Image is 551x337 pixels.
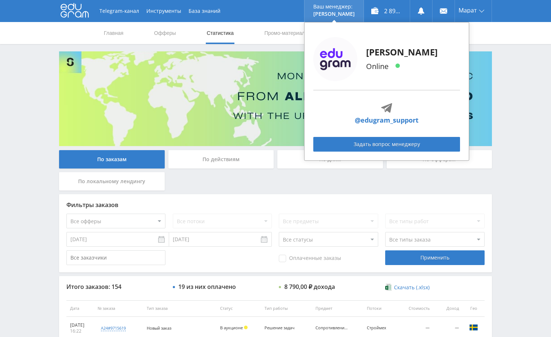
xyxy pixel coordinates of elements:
[70,328,90,334] div: 16:22
[315,326,349,330] div: Сопротивление материалов
[66,250,165,265] input: Все заказчики
[355,115,419,125] a: @edugram_support
[284,283,335,290] div: 8 790,00 ₽ дохода
[367,326,394,330] div: Строймех
[143,300,216,317] th: Тип заказа
[366,46,438,58] p: [PERSON_NAME]
[385,283,391,291] img: xlsx
[66,202,485,208] div: Фильтры заказов
[312,300,363,317] th: Предмет
[264,22,309,44] a: Промо-материалы
[459,7,477,13] span: Марат
[244,326,248,329] span: Холд
[394,285,430,290] span: Скачать (.xlsx)
[261,300,312,317] th: Тип работы
[66,300,94,317] th: Дата
[433,300,463,317] th: Доход
[59,172,165,191] div: По локальному лендингу
[277,150,383,168] div: По дням
[178,283,236,290] div: 19 из них оплачено
[70,322,90,328] div: [DATE]
[264,326,298,330] div: Решение задач
[94,300,143,317] th: № заказа
[385,250,484,265] div: Применить
[463,300,485,317] th: Гео
[206,22,234,44] a: Статистика
[101,325,126,331] div: a24#9715619
[469,323,478,332] img: swe.png
[397,300,433,317] th: Стоимость
[59,150,165,168] div: По заказам
[313,11,355,17] p: [PERSON_NAME]
[385,284,429,291] a: Скачать (.xlsx)
[366,61,438,72] p: Online
[147,325,171,331] span: Новый заказ
[279,255,341,262] span: Оплаченные заказы
[216,300,260,317] th: Статус
[66,283,165,290] div: Итого заказов: 154
[59,51,492,146] img: Banner
[153,22,177,44] a: Офферы
[168,150,274,168] div: По действиям
[103,22,124,44] a: Главная
[363,300,398,317] th: Потоки
[313,137,460,152] a: Задать вопрос менеджеру
[220,325,243,330] span: В аукционе
[313,37,357,81] img: edugram_logo.png
[313,4,355,10] p: Ваш менеджер:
